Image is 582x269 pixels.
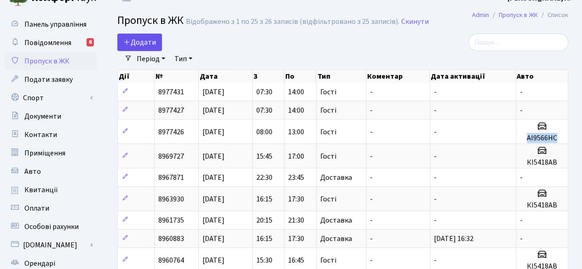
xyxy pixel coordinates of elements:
[5,107,97,126] a: Документи
[202,151,225,161] span: [DATE]
[434,127,437,137] span: -
[370,127,373,137] span: -
[284,70,316,83] th: По
[24,148,65,158] span: Приміщення
[320,195,336,203] span: Гості
[5,34,97,52] a: Повідомлення6
[202,127,225,137] span: [DATE]
[158,172,184,183] span: 8967871
[24,203,49,213] span: Оплати
[123,37,156,47] span: Додати
[458,6,582,25] nav: breadcrumb
[520,105,523,115] span: -
[24,74,73,85] span: Подати заявку
[158,215,184,225] span: 8961735
[5,144,97,162] a: Приміщення
[202,215,225,225] span: [DATE]
[158,127,184,137] span: 8977426
[288,151,304,161] span: 17:00
[256,127,272,137] span: 08:00
[434,255,437,265] span: -
[171,51,196,67] a: Тип
[24,166,41,177] span: Авто
[320,217,352,224] span: Доставка
[202,172,225,183] span: [DATE]
[186,17,399,26] div: Відображено з 1 по 25 з 26 записів (відфільтровано з 25 записів).
[520,87,523,97] span: -
[158,105,184,115] span: 8977427
[320,174,352,181] span: Доставка
[202,194,225,204] span: [DATE]
[434,105,437,115] span: -
[253,70,284,83] th: З
[5,126,97,144] a: Контакти
[5,52,97,70] a: Пропуск в ЖК
[434,215,437,225] span: -
[288,127,304,137] span: 13:00
[520,234,523,244] span: -
[370,87,373,97] span: -
[288,234,304,244] span: 17:30
[538,10,568,20] li: Список
[316,70,366,83] th: Тип
[256,105,272,115] span: 07:30
[5,199,97,217] a: Оплати
[401,17,429,26] a: Скинути
[320,235,352,242] span: Доставка
[202,255,225,265] span: [DATE]
[202,105,225,115] span: [DATE]
[256,234,272,244] span: 16:15
[430,70,516,83] th: Дата активації
[288,87,304,97] span: 14:00
[520,134,564,143] h5: АІ9566НС
[256,194,272,204] span: 16:15
[288,255,304,265] span: 16:45
[5,236,97,254] a: [DOMAIN_NAME]
[24,258,55,269] span: Орендарі
[288,172,304,183] span: 23:45
[24,111,61,121] span: Документи
[5,15,97,34] a: Панель управління
[434,194,437,204] span: -
[520,215,523,225] span: -
[133,51,169,67] a: Період
[434,172,437,183] span: -
[256,255,272,265] span: 15:30
[202,234,225,244] span: [DATE]
[24,56,69,66] span: Пропуск в ЖК
[370,172,373,183] span: -
[5,162,97,181] a: Авто
[520,172,523,183] span: -
[158,234,184,244] span: 8960883
[158,87,184,97] span: 8977431
[117,34,162,51] a: Додати
[5,181,97,199] a: Квитанції
[118,70,155,83] th: Дії
[434,151,437,161] span: -
[520,201,564,210] h5: КІ5418АВ
[5,89,97,107] a: Спорт
[370,151,373,161] span: -
[256,215,272,225] span: 20:15
[5,70,97,89] a: Подати заявку
[370,105,373,115] span: -
[158,255,184,265] span: 8960764
[24,185,58,195] span: Квитанції
[320,107,336,114] span: Гості
[158,151,184,161] span: 8969727
[24,38,71,48] span: Повідомлення
[434,234,473,244] span: [DATE] 16:32
[24,130,57,140] span: Контакти
[370,194,373,204] span: -
[288,194,304,204] span: 17:30
[320,88,336,96] span: Гості
[370,255,373,265] span: -
[117,12,184,29] span: Пропуск в ЖК
[520,158,564,167] h5: КІ5418АВ
[155,70,199,83] th: №
[366,70,430,83] th: Коментар
[24,222,79,232] span: Особові рахунки
[434,87,437,97] span: -
[86,38,94,46] div: 6
[256,172,272,183] span: 22:30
